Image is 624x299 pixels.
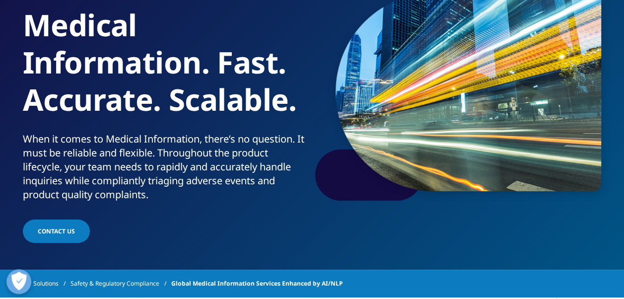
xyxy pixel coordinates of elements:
[70,275,171,293] a: Safety & Regulatory Compliance
[6,269,31,294] button: Präferenzen öffnen
[23,132,308,202] div: When it comes to Medical Information, there’s no question. It must be reliable and flexible. Thro...
[171,275,343,293] span: Global Medical Information Services Enhanced by AI/NLP
[33,275,70,293] a: Solutions
[38,227,75,235] span: Contact Us
[23,220,90,243] a: Contact Us
[23,6,308,132] h1: Medical Information. Fast. Accurate. Scalable.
